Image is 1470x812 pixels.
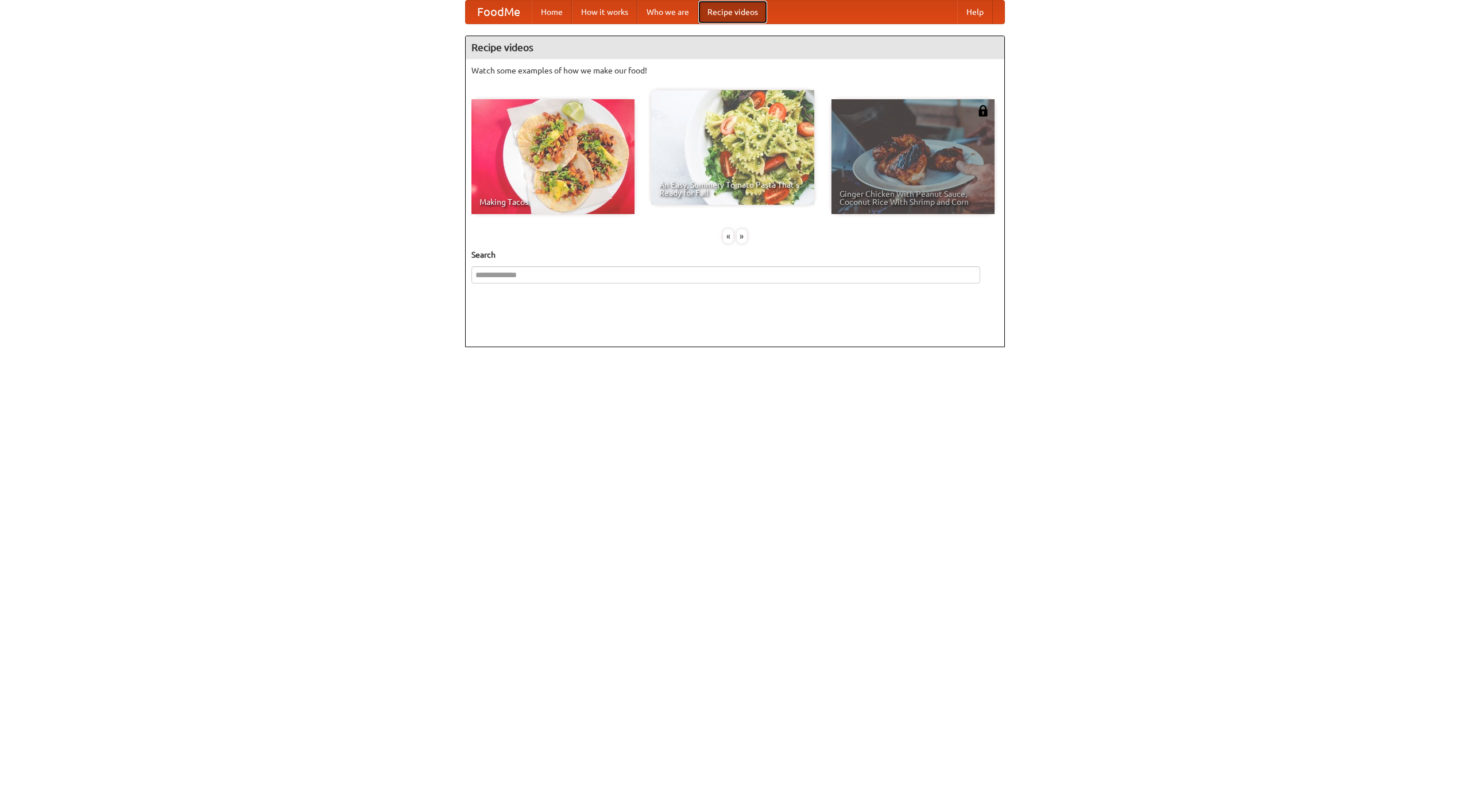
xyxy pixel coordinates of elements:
h5: Search [471,249,999,261]
span: Making Tacos [479,198,626,206]
a: Recipe videos [698,1,767,24]
a: Who we are [637,1,698,24]
a: How it works [572,1,637,24]
img: 483408.png [977,105,989,116]
a: FoodMe [466,1,532,24]
span: An Easy, Summery Tomato Pasta That's Ready for Fall [659,181,806,197]
a: Making Tacos [471,99,635,214]
a: Home [532,1,572,24]
a: An Easy, Summery Tomato Pasta That's Ready for Fall [651,90,814,205]
a: Help [957,1,993,24]
h4: Recipe videos [466,36,1004,59]
div: » [737,229,747,243]
div: « [723,229,733,243]
p: Watch some examples of how we make our food! [471,65,999,76]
